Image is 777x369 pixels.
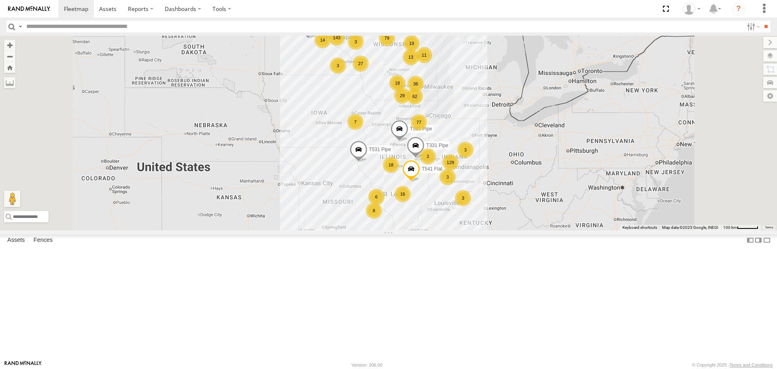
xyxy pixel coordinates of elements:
[416,47,432,63] div: 11
[347,114,363,130] div: 7
[4,361,42,369] a: Visit our Website
[4,62,15,73] button: Zoom Home
[411,114,427,130] div: 77
[394,87,410,104] div: 29
[422,166,442,172] span: T541 Flat
[442,154,459,171] div: 129
[17,21,23,32] label: Search Query
[407,88,423,105] div: 62
[763,235,771,246] label: Hide Summary Table
[368,189,384,205] div: 6
[329,30,345,46] div: 143
[662,225,718,230] span: Map data ©2025 Google, INEGI
[379,30,395,46] div: 79
[439,169,456,185] div: 3
[348,34,364,50] div: 3
[680,3,703,15] div: AJ Klotz
[732,2,745,15] i: ?
[426,143,448,148] span: T331 Pipe
[410,126,432,132] span: T593 Pipe
[389,75,405,91] div: 18
[455,190,471,206] div: 3
[352,363,382,367] div: Version: 306.00
[721,225,761,230] button: Map Scale: 100 km per 49 pixels
[765,226,773,229] a: Terms (opens in new tab)
[8,6,50,12] img: rand-logo.svg
[30,235,57,246] label: Fences
[754,235,762,246] label: Dock Summary Table to the Right
[692,363,773,367] div: © Copyright 2025 -
[366,203,382,219] div: 8
[4,40,15,51] button: Zoom in
[4,191,20,207] button: Drag Pegman onto the map to open Street View
[383,157,399,173] div: 18
[403,49,419,65] div: 13
[4,51,15,62] button: Zoom out
[622,225,657,230] button: Keyboard shortcuts
[314,32,331,48] div: 14
[408,76,424,92] div: 36
[420,148,436,164] div: 3
[330,58,346,74] div: 3
[746,235,754,246] label: Dock Summary Table to the Left
[369,147,391,152] span: T531 Pipe
[723,225,737,230] span: 100 km
[730,363,773,367] a: Terms and Conditions
[744,21,761,32] label: Search Filter Options
[3,235,29,246] label: Assets
[395,186,411,202] div: 16
[4,77,15,88] label: Measure
[763,90,777,102] label: Map Settings
[457,142,473,158] div: 3
[403,35,420,51] div: 19
[352,55,369,72] div: 27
